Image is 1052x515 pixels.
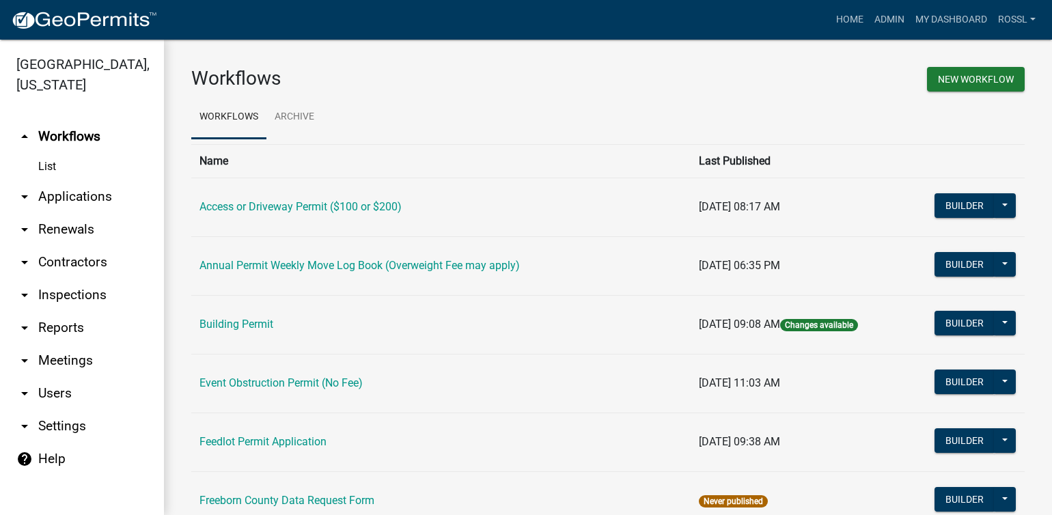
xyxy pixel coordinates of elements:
h3: Workflows [191,67,598,90]
button: Builder [935,487,995,512]
i: arrow_drop_down [16,352,33,369]
i: arrow_drop_down [16,320,33,336]
a: Freeborn County Data Request Form [199,494,374,507]
button: Builder [935,370,995,394]
button: New Workflow [927,67,1025,92]
th: Name [191,144,691,178]
i: arrow_drop_down [16,189,33,205]
a: Annual Permit Weekly Move Log Book (Overweight Fee may apply) [199,259,520,272]
span: [DATE] 09:38 AM [699,435,780,448]
span: Changes available [780,319,858,331]
span: [DATE] 11:03 AM [699,376,780,389]
a: My Dashboard [910,7,993,33]
a: Feedlot Permit Application [199,435,327,448]
span: [DATE] 09:08 AM [699,318,780,331]
i: arrow_drop_down [16,221,33,238]
button: Builder [935,311,995,335]
span: [DATE] 06:35 PM [699,259,780,272]
a: Admin [869,7,910,33]
a: Building Permit [199,318,273,331]
i: arrow_drop_down [16,287,33,303]
a: RossL [993,7,1041,33]
th: Last Published [691,144,904,178]
a: Archive [266,96,322,139]
button: Builder [935,428,995,453]
a: Workflows [191,96,266,139]
span: [DATE] 08:17 AM [699,200,780,213]
button: Builder [935,252,995,277]
button: Builder [935,193,995,218]
i: arrow_drop_down [16,418,33,434]
a: Home [831,7,869,33]
a: Access or Driveway Permit ($100 or $200) [199,200,402,213]
i: arrow_drop_down [16,385,33,402]
i: arrow_drop_down [16,254,33,270]
a: Event Obstruction Permit (No Fee) [199,376,363,389]
i: help [16,451,33,467]
i: arrow_drop_up [16,128,33,145]
span: Never published [699,495,768,507]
